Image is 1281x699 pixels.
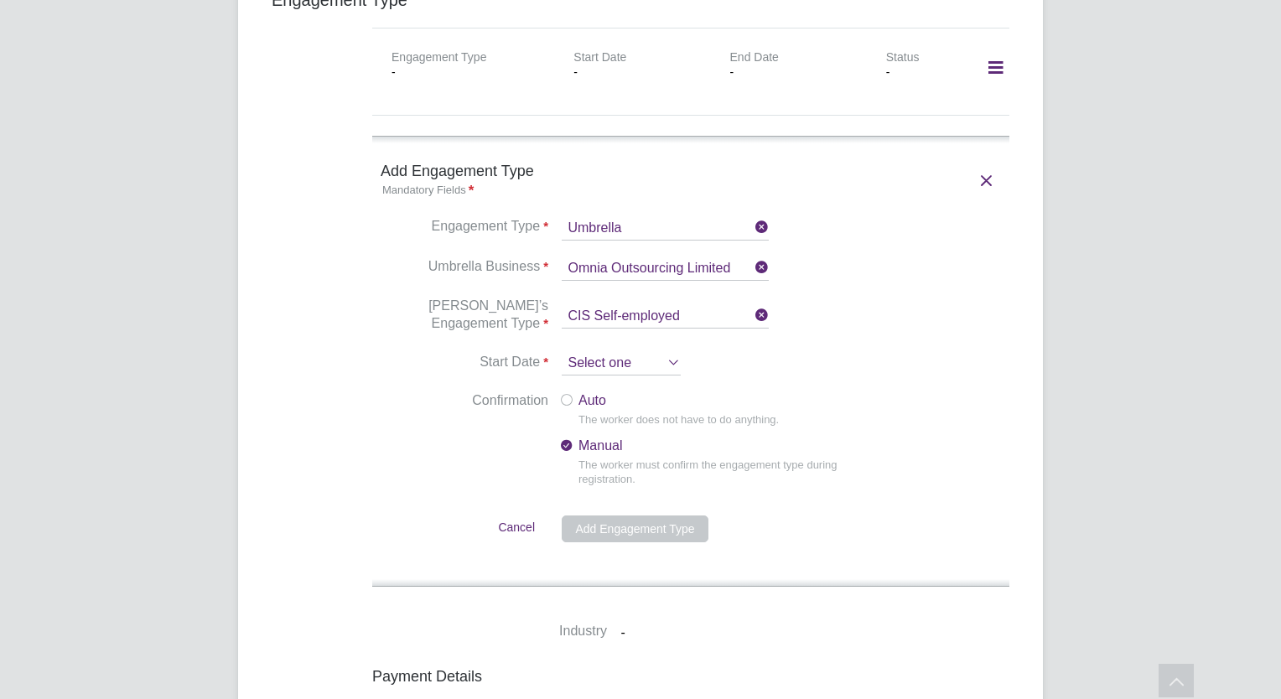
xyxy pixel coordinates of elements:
[886,49,920,65] label: Status
[562,257,769,281] input: Search for...
[372,623,607,640] label: Industry
[381,354,548,371] label: Start Date
[558,392,860,410] label: Auto
[392,65,547,80] div: -
[381,162,1001,199] h4: Add Engagement Type
[886,65,964,80] div: -
[381,218,548,236] label: Engagement Type
[558,438,860,455] label: Manual
[578,413,873,427] div: The worker does not have to do anything.
[620,625,625,639] span: -
[730,65,886,80] div: -
[573,65,729,80] div: -
[392,49,486,65] label: Engagement Type
[372,667,1009,686] h4: Payment Details
[562,305,769,329] input: Select one
[381,298,548,333] label: [PERSON_NAME]’s Engagement Type
[381,182,1001,200] div: Mandatory Fields
[578,458,873,487] div: The worker must confirm the engagement type during registration.
[562,515,708,542] button: Add Engagement Type
[562,217,769,241] input: Select one
[485,514,548,541] button: Cancel
[562,352,681,375] input: Select one
[381,392,548,410] label: Confirmation
[381,258,548,276] label: Umbrella Business
[730,49,779,65] label: End Date
[573,49,626,65] label: Start Date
